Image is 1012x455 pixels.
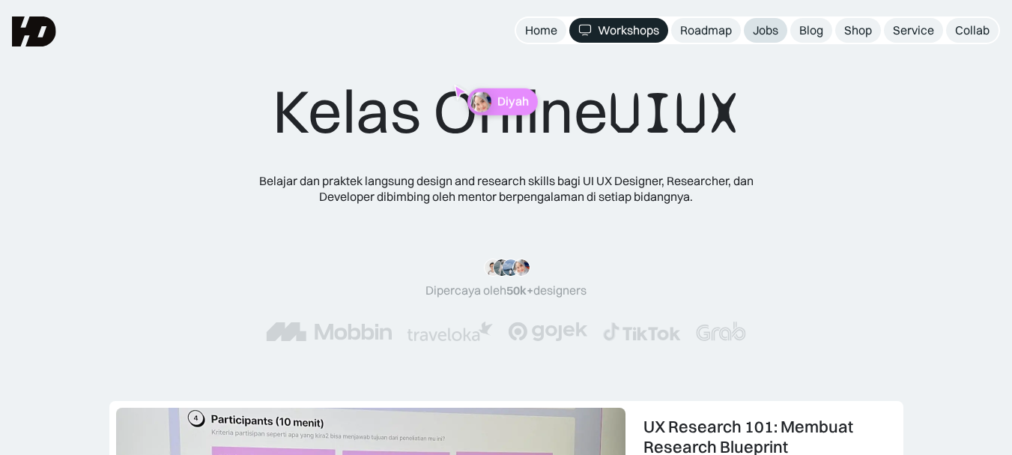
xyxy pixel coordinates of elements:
[516,18,566,43] a: Home
[425,283,587,298] div: Dipercaya oleh designers
[608,77,740,149] span: UIUX
[893,22,934,38] div: Service
[525,22,557,38] div: Home
[955,22,990,38] div: Collab
[273,75,740,149] div: Kelas Online
[237,173,776,205] div: Belajar dan praktek langsung design and research skills bagi UI UX Designer, Researcher, dan Deve...
[844,22,872,38] div: Shop
[680,22,732,38] div: Roadmap
[946,18,999,43] a: Collab
[598,22,659,38] div: Workshops
[799,22,823,38] div: Blog
[884,18,943,43] a: Service
[671,18,741,43] a: Roadmap
[790,18,832,43] a: Blog
[835,18,881,43] a: Shop
[744,18,787,43] a: Jobs
[569,18,668,43] a: Workshops
[506,283,533,298] span: 50k+
[497,94,528,109] p: Diyah
[753,22,778,38] div: Jobs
